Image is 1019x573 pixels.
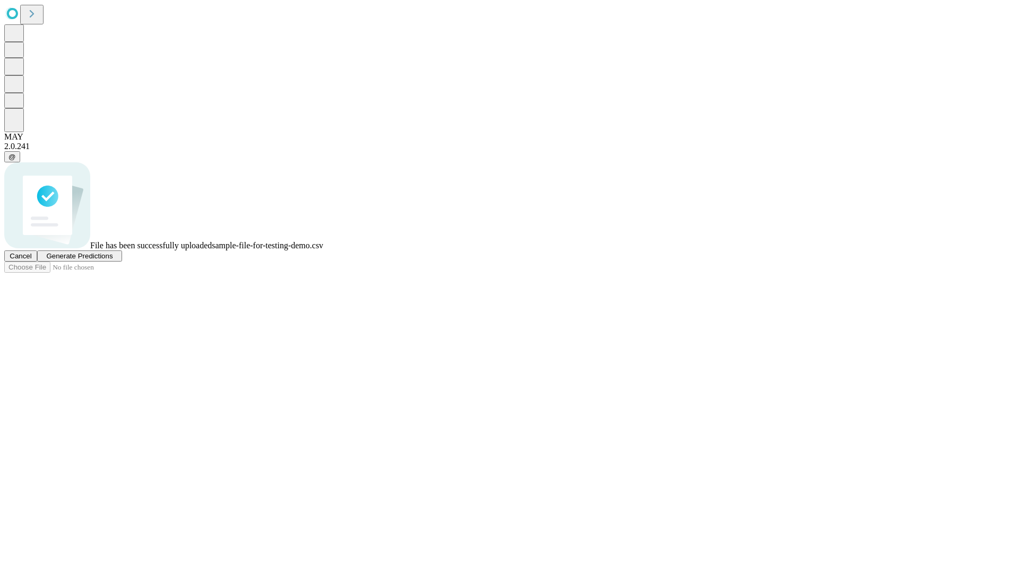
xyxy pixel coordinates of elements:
span: sample-file-for-testing-demo.csv [212,241,323,250]
span: Cancel [10,252,32,260]
button: Generate Predictions [37,250,122,262]
span: Generate Predictions [46,252,113,260]
button: @ [4,151,20,162]
div: MAY [4,132,1015,142]
span: @ [8,153,16,161]
span: File has been successfully uploaded [90,241,212,250]
div: 2.0.241 [4,142,1015,151]
button: Cancel [4,250,37,262]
